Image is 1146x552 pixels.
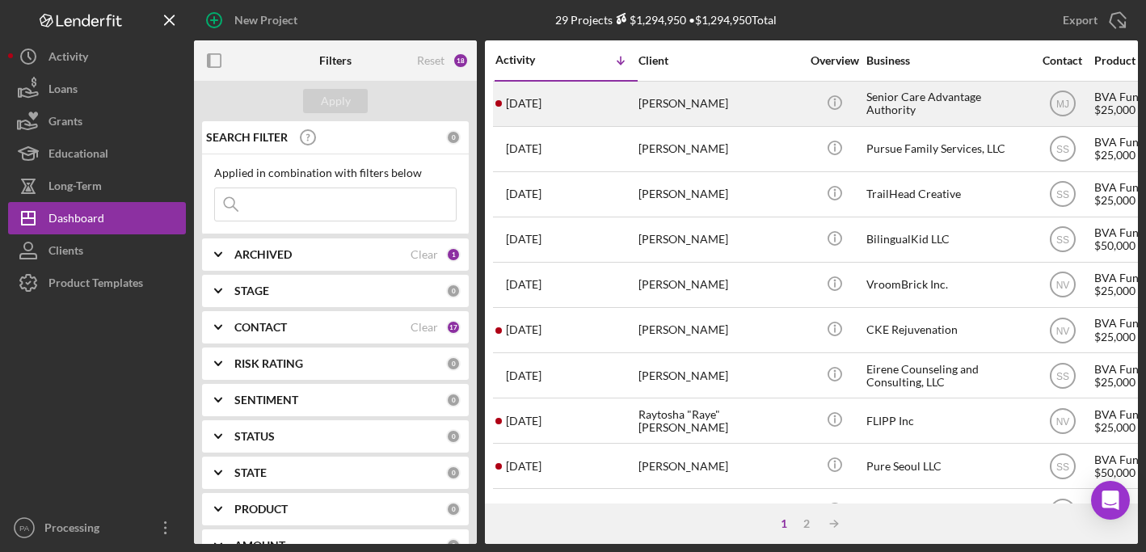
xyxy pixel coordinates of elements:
b: STATE [234,466,267,479]
time: 2025-09-29 19:22 [506,369,541,382]
div: 1 [773,517,795,530]
div: 0 [446,284,461,298]
div: Grants [48,105,82,141]
b: SENTIMENT [234,394,298,407]
b: AMOUNT [234,539,285,552]
div: 0 [446,429,461,444]
div: Long-Term [48,170,102,206]
div: Client [638,54,800,67]
div: Raytosha "Raye" [PERSON_NAME] [638,399,800,442]
button: New Project [194,4,314,36]
div: 17 [446,320,461,335]
div: [PERSON_NAME] [638,445,800,487]
div: Senior Care Advantage Authority [866,82,1028,125]
time: 2025-09-30 15:04 [506,278,541,291]
text: SS [1055,234,1068,246]
button: Long-Term [8,170,186,202]
div: [PERSON_NAME] [638,263,800,306]
div: Clear [411,321,438,334]
button: Clients [8,234,186,267]
button: Dashboard [8,202,186,234]
text: SS [1055,189,1068,200]
div: [PERSON_NAME] [638,309,800,352]
div: 0 [446,502,461,516]
time: 2025-10-03 03:29 [506,142,541,155]
b: STATUS [234,430,275,443]
b: RISK RATING [234,357,303,370]
div: 29 Projects • $1,294,950 Total [555,13,777,27]
div: Applied in combination with filters below [214,166,457,179]
time: 2025-09-25 14:57 [506,460,541,473]
div: [PERSON_NAME] [638,354,800,397]
div: [PERSON_NAME] [638,128,800,171]
div: 18 [453,53,469,69]
div: [PERSON_NAME] [638,490,800,533]
div: Activity [495,53,567,66]
b: Filters [319,54,352,67]
text: NV [1055,415,1069,427]
div: Eirene Counseling and Consulting, LLC [866,354,1028,397]
div: New Project [234,4,297,36]
button: PAProcessing Associate [8,512,186,544]
div: 0 [446,356,461,371]
button: Apply [303,89,368,113]
b: ARCHIVED [234,248,292,261]
text: SS [1055,370,1068,381]
time: 2025-09-28 23:13 [506,415,541,428]
div: Clients [48,234,83,271]
div: Contact [1032,54,1093,67]
div: TrailHead Creative [866,173,1028,216]
div: 0 [446,393,461,407]
button: Loans [8,73,186,105]
div: 1 [446,247,461,262]
div: CKE Rejuvenation [866,309,1028,352]
button: Product Templates [8,267,186,299]
button: Educational [8,137,186,170]
div: Pure Seoul LLC [866,445,1028,487]
time: 2025-10-02 11:47 [506,188,541,200]
div: Loans [48,73,78,109]
div: Export [1063,4,1098,36]
div: [PERSON_NAME] [638,82,800,125]
div: Business [866,54,1028,67]
div: Product Templates [48,267,143,303]
b: PRODUCT [234,503,288,516]
text: PA [19,524,30,533]
div: Apply [321,89,351,113]
div: [PERSON_NAME] [638,218,800,261]
button: Export [1047,4,1138,36]
div: $1,294,950 [613,13,686,27]
b: SEARCH FILTER [206,131,288,144]
text: MJ [1056,99,1069,110]
time: 2025-10-03 18:29 [506,97,541,110]
text: SS [1055,144,1068,155]
button: Activity [8,40,186,73]
div: Reset [417,54,444,67]
div: Educational [48,137,108,174]
div: Regional Last Mile, LLC [866,490,1028,533]
b: CONTACT [234,321,287,334]
div: [PERSON_NAME] [638,173,800,216]
text: NV [1055,325,1069,336]
time: 2025-09-30 20:50 [506,233,541,246]
div: 2 [795,517,818,530]
div: Open Intercom Messenger [1091,481,1130,520]
text: SS [1055,461,1068,472]
time: 2025-09-29 20:10 [506,323,541,336]
div: Pursue Family Services, LLC [866,128,1028,171]
div: FLIPP Inc [866,399,1028,442]
text: NV [1055,280,1069,291]
b: STAGE [234,284,269,297]
div: 0 [446,130,461,145]
div: VroomBrick Inc. [866,263,1028,306]
button: Grants [8,105,186,137]
div: Clear [411,248,438,261]
div: Dashboard [48,202,104,238]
